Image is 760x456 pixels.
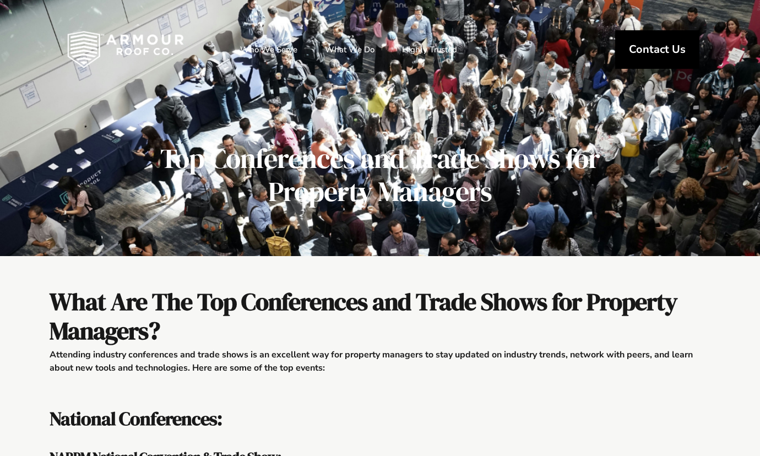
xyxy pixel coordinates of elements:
[629,44,686,55] span: Contact Us
[50,22,202,77] img: Industrial and Commercial Roofing Company | Armour Roof Co.
[314,36,386,63] a: What We Do
[50,349,693,374] span: Attending industry conferences and trade shows is an excellent way for property managers to stay ...
[112,142,647,211] h1: Top Conferences and Trade Shows for Property Managers
[229,36,308,63] a: Who We Serve
[50,285,677,348] span: What Are The Top Conferences and Trade Shows for Property Managers?
[391,36,468,63] a: Highly Trusted
[50,406,222,431] span: National Conferences:
[615,30,699,69] a: Contact Us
